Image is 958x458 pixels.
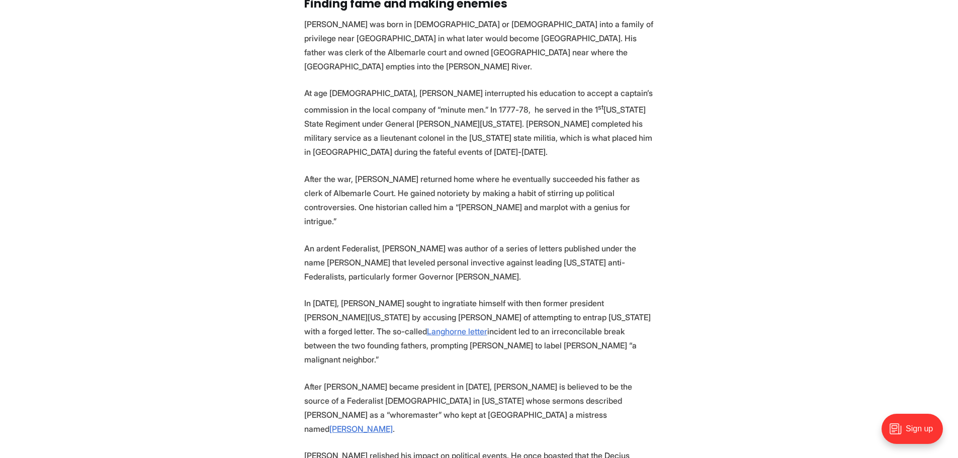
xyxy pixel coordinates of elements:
[598,103,603,111] sup: st
[873,409,958,458] iframe: portal-trigger
[427,326,487,336] a: Langhorne letter
[304,172,654,228] p: After the war, [PERSON_NAME] returned home where he eventually succeeded his father as clerk of A...
[304,17,654,73] p: [PERSON_NAME] was born in [DEMOGRAPHIC_DATA] or [DEMOGRAPHIC_DATA] into a family of privilege nea...
[304,380,654,436] p: After [PERSON_NAME] became president in [DATE], [PERSON_NAME] is believed to be the source of a F...
[329,424,393,434] a: [PERSON_NAME]
[304,86,654,159] p: At age [DEMOGRAPHIC_DATA], [PERSON_NAME] interrupted his education to accept a captain’s commissi...
[304,296,654,367] p: In [DATE], [PERSON_NAME] sought to ingratiate himself with then former president [PERSON_NAME][US...
[304,241,654,284] p: An ardent Federalist, [PERSON_NAME] was author of a series of letters published under the name [P...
